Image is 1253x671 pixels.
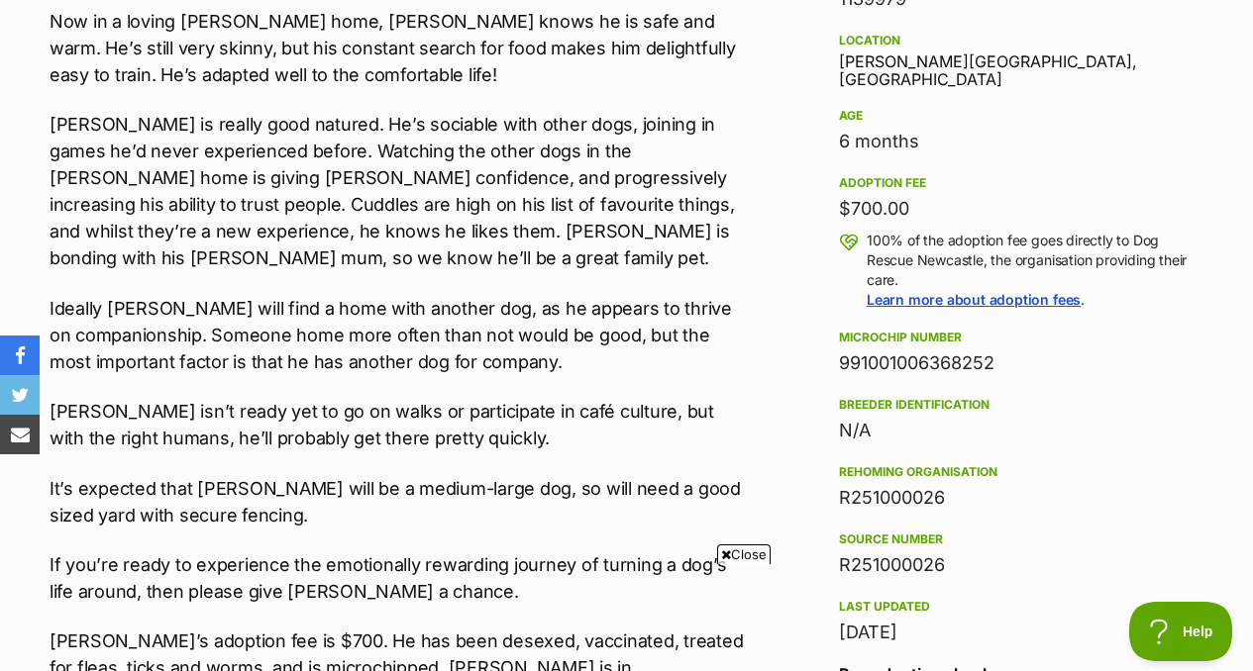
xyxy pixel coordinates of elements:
div: Source number [839,531,1192,547]
p: [PERSON_NAME] isn’t ready yet to go on walks or participate in café culture, but with the right h... [50,398,746,451]
div: [PERSON_NAME][GEOGRAPHIC_DATA], [GEOGRAPHIC_DATA] [839,29,1192,89]
a: Learn more about adoption fees [867,291,1081,308]
div: Adoption fee [839,175,1192,191]
iframe: Help Scout Beacon - Open [1129,602,1233,661]
p: [PERSON_NAME] is really good natured. He’s sociable with other dogs, joining in games he’d never ... [50,111,746,271]
div: Location [839,33,1192,48]
div: R251000026 [839,551,1192,579]
div: [DATE] [839,619,1192,646]
div: R251000026 [839,484,1192,512]
iframe: Advertisement [266,572,988,661]
p: Now in a loving [PERSON_NAME] home, [PERSON_NAME] knows he is safe and warm. He’s still very skin... [50,8,746,88]
p: Ideally [PERSON_NAME] will find a home with another dog, as he appears to thrive on companionship... [50,295,746,375]
div: Rehoming organisation [839,464,1192,480]
div: $700.00 [839,195,1192,223]
div: 6 months [839,128,1192,155]
div: 991001006368252 [839,349,1192,377]
p: 100% of the adoption fee goes directly to Dog Rescue Newcastle, the organisation providing their ... [867,231,1192,310]
p: If you’re ready to experience the emotionally rewarding journey of turning a dog’s life around, t... [50,551,746,605]
span: Close [717,544,771,564]
div: Breeder identification [839,397,1192,413]
p: It’s expected that [PERSON_NAME] will be a medium-large dog, so will need a good sized yard with ... [50,475,746,528]
div: Microchip number [839,330,1192,345]
div: N/A [839,417,1192,444]
div: Age [839,108,1192,124]
div: Last updated [839,599,1192,615]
